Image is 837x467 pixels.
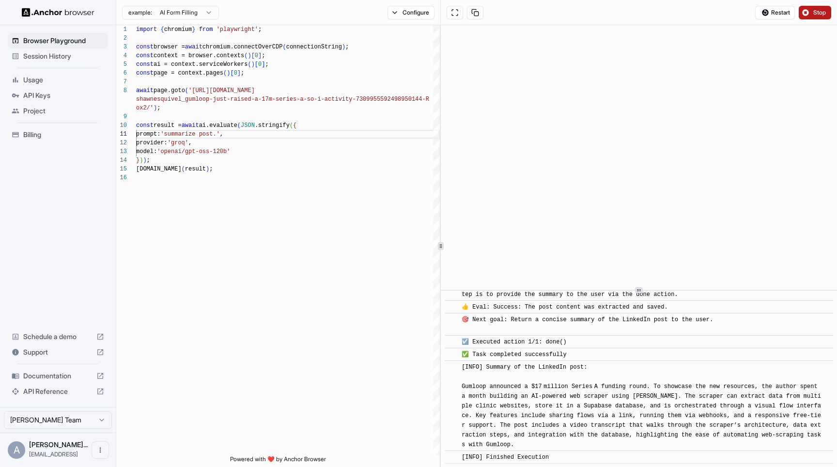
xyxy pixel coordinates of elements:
[143,157,146,164] span: )
[206,166,209,172] span: )
[262,52,265,59] span: ;
[23,91,104,100] span: API Keys
[116,112,127,121] div: 9
[241,70,244,77] span: ;
[8,33,108,48] div: Browser Playground
[136,148,157,155] span: model:
[813,9,827,16] span: Stop
[116,34,127,43] div: 2
[116,51,127,60] div: 4
[154,61,248,68] span: ai = context.serviceWorkers
[164,26,192,33] span: chromium
[139,157,143,164] span: )
[116,165,127,173] div: 15
[771,9,790,16] span: Restart
[282,44,286,50] span: (
[154,105,157,111] span: )
[290,122,293,129] span: (
[310,96,429,103] span: o-i-activity-7309955592498950144-R
[29,440,88,449] span: Arjun Chintapalli
[136,166,182,172] span: [DOMAIN_NAME]
[209,166,213,172] span: ;
[116,43,127,51] div: 3
[447,6,463,19] button: Open in full screen
[116,60,127,69] div: 5
[136,52,154,59] span: const
[29,451,78,458] span: arjun@rtrvr.ai
[8,329,108,344] div: Schedule a demo
[116,86,127,95] div: 8
[136,105,154,111] span: ox2/'
[255,122,290,129] span: .stringify
[248,61,251,68] span: (
[237,70,241,77] span: ]
[265,61,268,68] span: ;
[154,122,182,129] span: result =
[248,52,251,59] span: )
[799,6,831,19] button: Stop
[293,122,296,129] span: {
[449,315,454,325] span: ​
[258,61,262,68] span: 0
[251,52,255,59] span: [
[188,140,192,146] span: ,
[160,26,164,33] span: {
[154,52,244,59] span: context = browser.contexts
[23,387,93,396] span: API Reference
[286,44,342,50] span: connectionString
[234,70,237,77] span: 0
[116,121,127,130] div: 10
[220,131,223,138] span: ,
[23,347,93,357] span: Support
[185,166,206,172] span: result
[8,127,108,142] div: Billing
[462,351,567,358] span: ✅ Task completed successfully
[182,122,199,129] span: await
[136,44,154,50] span: const
[241,122,255,129] span: JSON
[23,36,104,46] span: Browser Playground
[462,339,567,345] span: ☑️ Executed action 1/1: done()
[136,87,154,94] span: await
[262,61,265,68] span: ]
[8,384,108,399] div: API Reference
[92,441,109,459] button: Open menu
[8,88,108,103] div: API Keys
[116,173,127,182] div: 16
[255,61,258,68] span: [
[8,72,108,88] div: Usage
[387,6,434,19] button: Configure
[449,337,454,347] span: ​
[136,96,310,103] span: shawnesquivel_gumloop-just-raised-a-17m-series-a-s
[342,44,345,50] span: )
[116,69,127,78] div: 6
[182,166,185,172] span: (
[116,78,127,86] div: 7
[23,332,93,342] span: Schedule a demo
[154,87,185,94] span: page.goto
[462,454,549,461] span: [INFO] Finished Execution
[223,70,227,77] span: (
[449,350,454,359] span: ​
[147,157,150,164] span: ;
[136,61,154,68] span: const
[199,122,237,129] span: ai.evaluate
[462,364,821,448] span: [INFO] Summary of the LinkedIn post: Gumloop announced a $17 million Series A funding round. To s...
[116,147,127,156] div: 13
[8,103,108,119] div: Project
[227,70,230,77] span: )
[230,455,326,467] span: Powered with ❤️ by Anchor Browser
[136,70,154,77] span: const
[258,26,262,33] span: ;
[136,131,160,138] span: prompt:
[157,105,160,111] span: ;
[192,26,195,33] span: }
[154,44,185,50] span: browser =
[185,87,188,94] span: (
[23,106,104,116] span: Project
[462,316,713,333] span: 🎯 Next goal: Return a concise summary of the LinkedIn post to the user.
[23,130,104,140] span: Billing
[188,87,255,94] span: '[URL][DOMAIN_NAME]
[168,140,188,146] span: 'groq'
[258,52,262,59] span: ]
